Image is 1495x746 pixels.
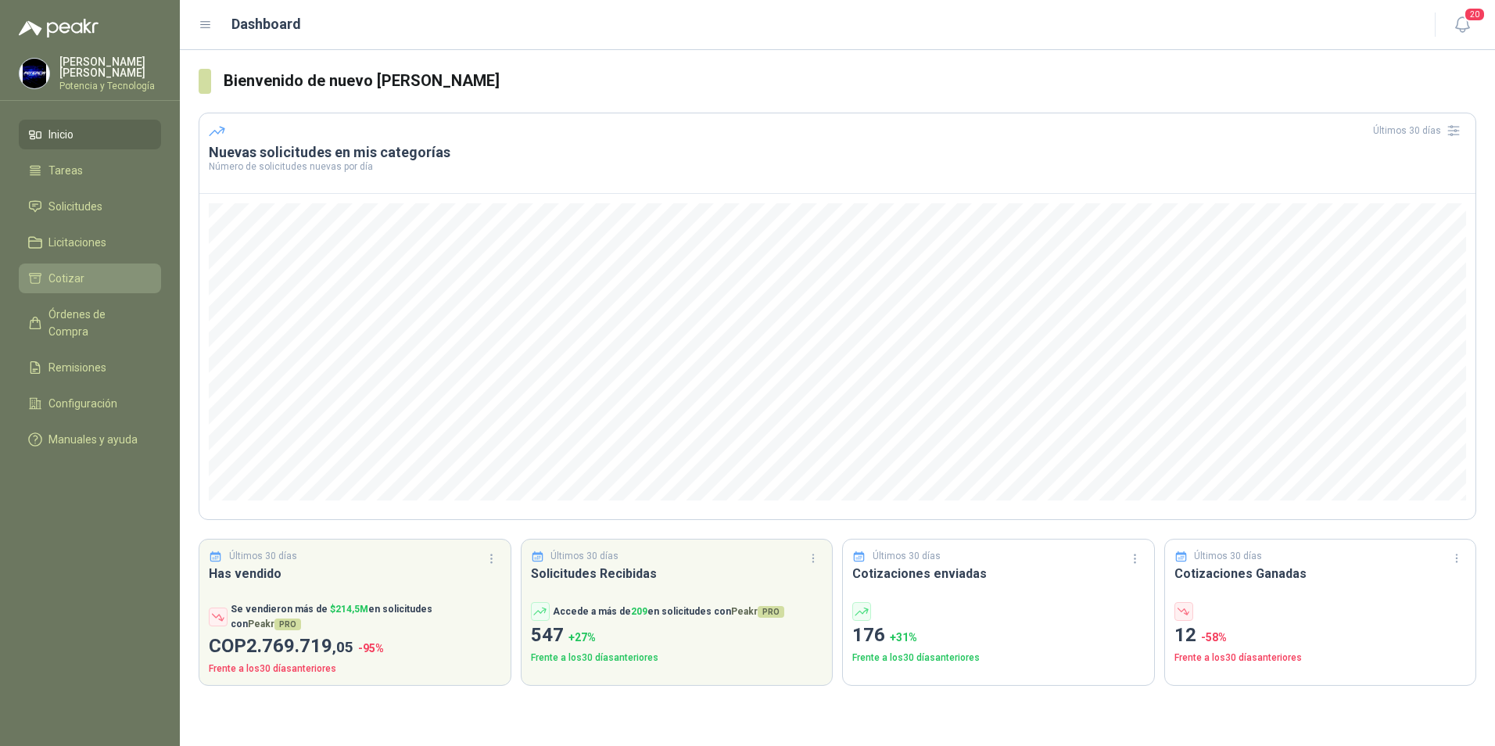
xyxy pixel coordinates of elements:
[531,621,823,651] p: 547
[531,564,823,583] h3: Solicitudes Recibidas
[48,431,138,448] span: Manuales y ayuda
[48,395,117,412] span: Configuración
[19,156,161,185] a: Tareas
[59,56,161,78] p: [PERSON_NAME] [PERSON_NAME]
[19,353,161,382] a: Remisiones
[758,606,784,618] span: PRO
[48,234,106,251] span: Licitaciones
[48,162,83,179] span: Tareas
[19,264,161,293] a: Cotizar
[19,192,161,221] a: Solicitudes
[246,635,353,657] span: 2.769.719
[330,604,368,615] span: $ 214,5M
[1174,564,1467,583] h3: Cotizaciones Ganadas
[550,549,618,564] p: Últimos 30 días
[852,651,1145,665] p: Frente a los 30 días anteriores
[209,564,501,583] h3: Has vendido
[1174,651,1467,665] p: Frente a los 30 días anteriores
[229,549,297,564] p: Últimos 30 días
[1194,549,1262,564] p: Últimos 30 días
[1464,7,1486,22] span: 20
[19,228,161,257] a: Licitaciones
[1201,631,1227,644] span: -58 %
[48,270,84,287] span: Cotizar
[48,126,73,143] span: Inicio
[209,162,1466,171] p: Número de solicitudes nuevas por día
[1174,621,1467,651] p: 12
[531,651,823,665] p: Frente a los 30 días anteriores
[19,120,161,149] a: Inicio
[890,631,917,644] span: + 31 %
[332,638,353,656] span: ,05
[358,642,384,655] span: -95 %
[852,621,1145,651] p: 176
[553,604,784,619] p: Accede a más de en solicitudes con
[248,619,301,629] span: Peakr
[48,306,146,340] span: Órdenes de Compra
[274,619,301,630] span: PRO
[852,564,1145,583] h3: Cotizaciones enviadas
[231,13,301,35] h1: Dashboard
[209,143,1466,162] h3: Nuevas solicitudes en mis categorías
[209,632,501,662] p: COP
[48,359,106,376] span: Remisiones
[209,662,501,676] p: Frente a los 30 días anteriores
[20,59,49,88] img: Company Logo
[19,19,99,38] img: Logo peakr
[224,69,1476,93] h3: Bienvenido de nuevo [PERSON_NAME]
[19,425,161,454] a: Manuales y ayuda
[19,389,161,418] a: Configuración
[631,606,647,617] span: 209
[48,198,102,215] span: Solicitudes
[59,81,161,91] p: Potencia y Tecnología
[568,631,596,644] span: + 27 %
[1448,11,1476,39] button: 20
[731,606,784,617] span: Peakr
[1373,118,1466,143] div: Últimos 30 días
[873,549,941,564] p: Últimos 30 días
[231,602,501,632] p: Se vendieron más de en solicitudes con
[19,299,161,346] a: Órdenes de Compra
